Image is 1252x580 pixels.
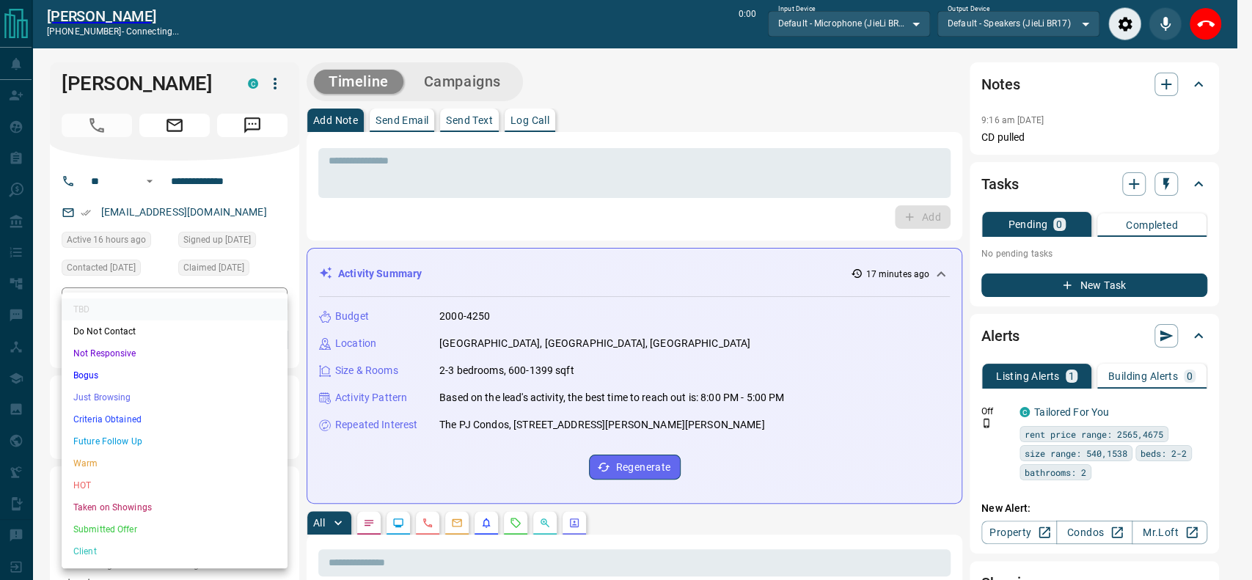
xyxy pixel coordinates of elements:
li: Just Browsing [62,386,288,408]
li: Taken on Showings [62,496,288,518]
li: HOT [62,474,288,496]
li: Criteria Obtained [62,408,288,430]
li: Do Not Contact [62,320,288,342]
li: Bogus [62,364,288,386]
li: Warm [62,452,288,474]
li: Submitted Offer [62,518,288,540]
li: Not Responsive [62,342,288,364]
li: Client [62,540,288,562]
li: Future Follow Up [62,430,288,452]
